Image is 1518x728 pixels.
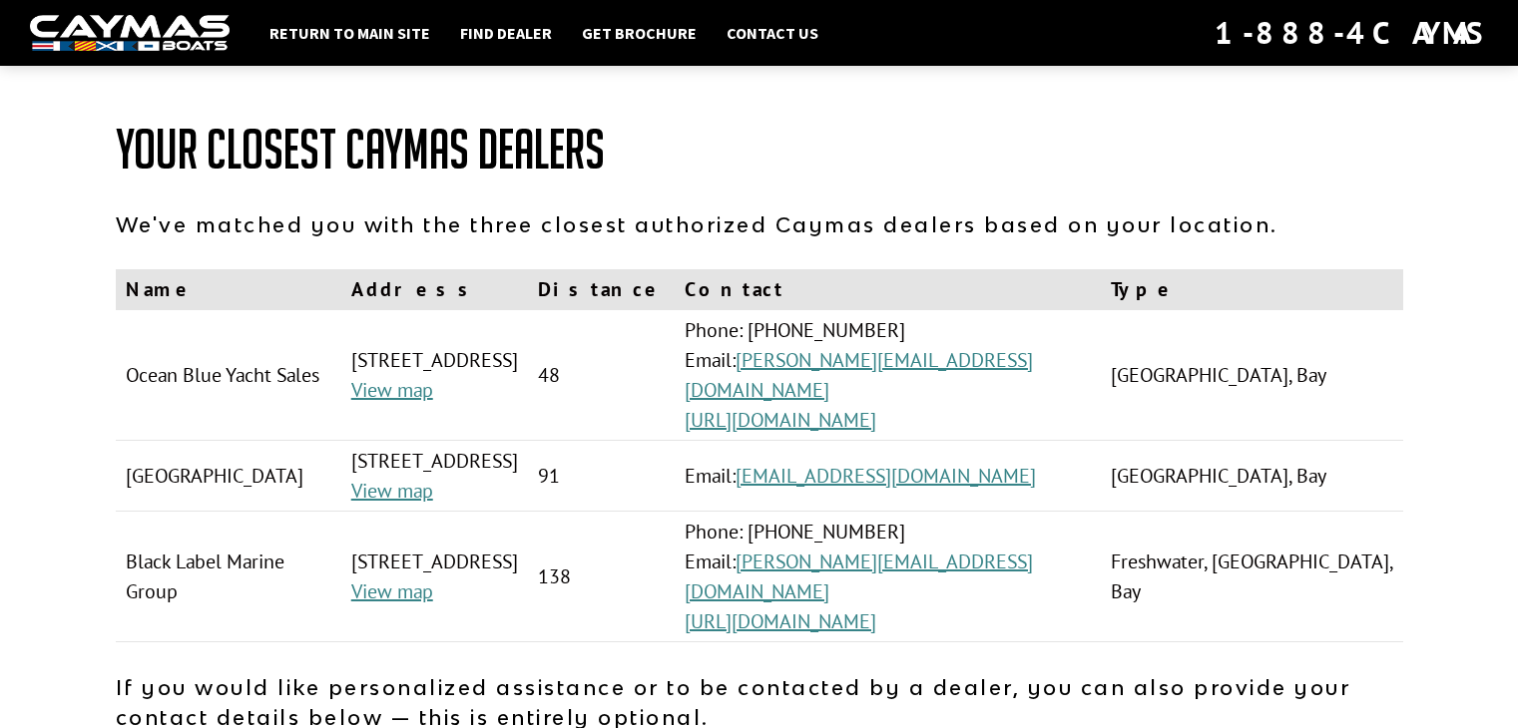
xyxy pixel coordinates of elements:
td: 91 [528,441,675,512]
a: View map [351,478,433,504]
td: Black Label Marine Group [116,512,341,642]
a: [URL][DOMAIN_NAME] [685,608,876,634]
th: Contact [675,269,1102,310]
a: [URL][DOMAIN_NAME] [685,407,876,433]
a: Find Dealer [450,20,562,46]
th: Name [116,269,341,310]
a: Get Brochure [572,20,707,46]
td: Phone: [PHONE_NUMBER] Email: [675,310,1102,441]
a: Contact Us [717,20,828,46]
td: Ocean Blue Yacht Sales [116,310,341,441]
td: Phone: [PHONE_NUMBER] Email: [675,512,1102,642]
th: Type [1101,269,1402,310]
a: [PERSON_NAME][EMAIL_ADDRESS][DOMAIN_NAME] [685,548,1033,604]
a: [PERSON_NAME][EMAIL_ADDRESS][DOMAIN_NAME] [685,347,1033,403]
th: Address [341,269,528,310]
td: [STREET_ADDRESS] [341,441,528,512]
td: [STREET_ADDRESS] [341,310,528,441]
td: Freshwater, [GEOGRAPHIC_DATA], Bay [1101,512,1402,642]
h1: Your Closest Caymas Dealers [116,120,1403,180]
td: 48 [528,310,675,441]
div: 1-888-4CAYMAS [1215,11,1488,55]
a: Return to main site [259,20,440,46]
td: [STREET_ADDRESS] [341,512,528,642]
a: View map [351,377,433,403]
a: [EMAIL_ADDRESS][DOMAIN_NAME] [736,463,1036,489]
td: Email: [675,441,1102,512]
td: 138 [528,512,675,642]
p: We've matched you with the three closest authorized Caymas dealers based on your location. [116,209,1403,239]
td: [GEOGRAPHIC_DATA], Bay [1101,441,1402,512]
a: View map [351,578,433,604]
td: [GEOGRAPHIC_DATA] [116,441,341,512]
td: [GEOGRAPHIC_DATA], Bay [1101,310,1402,441]
img: white-logo-c9c8dbefe5ff5ceceb0f0178aa75bf4bb51f6bca0971e226c86eb53dfe498488.png [30,15,230,52]
th: Distance [528,269,675,310]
